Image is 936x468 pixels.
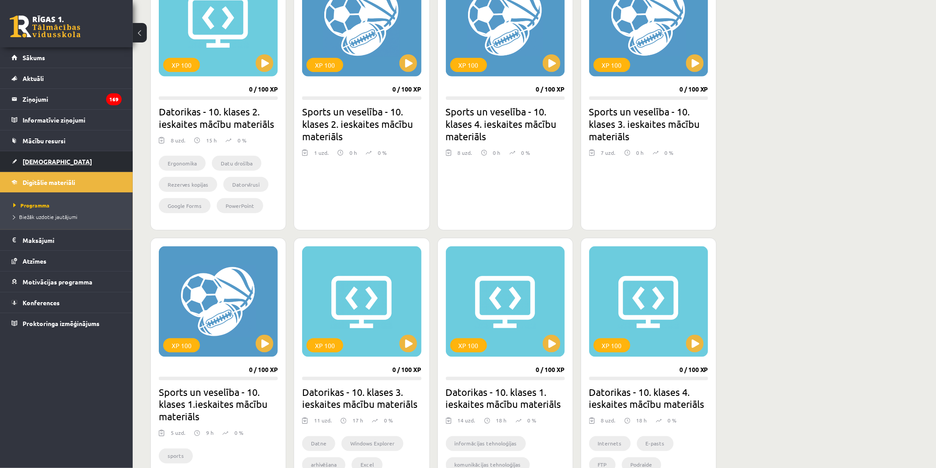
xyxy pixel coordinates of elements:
[12,230,122,250] a: Maksājumi
[12,151,122,172] a: [DEMOGRAPHIC_DATA]
[589,436,631,451] li: Internets
[307,338,343,353] div: XP 100
[601,149,616,162] div: 7 uzd.
[314,149,329,162] div: 1 uzd.
[171,136,185,150] div: 8 uzd.
[302,436,335,451] li: Datne
[589,386,708,410] h2: Datorikas - 10. klases 4. ieskaites mācību materiāls
[668,417,677,425] p: 0 %
[594,338,630,353] div: XP 100
[23,278,92,286] span: Motivācijas programma
[163,338,200,353] div: XP 100
[13,213,124,221] a: Biežāk uzdotie jautājumi
[12,313,122,334] a: Proktoringa izmēģinājums
[23,74,44,82] span: Aktuāli
[493,149,501,157] p: 0 h
[159,177,217,192] li: Rezerves kopijas
[23,110,122,130] legend: Informatīvie ziņojumi
[594,58,630,72] div: XP 100
[12,251,122,271] a: Atzīmes
[23,230,122,250] legend: Maksājumi
[589,105,708,142] h2: Sports un veselība - 10. klases 3. ieskaites mācību materiāls
[446,105,565,142] h2: Sports un veselība - 10. klases 4. ieskaites mācību materiāls
[12,110,122,130] a: Informatīvie ziņojumi
[458,417,476,430] div: 14 uzd.
[159,105,278,130] h2: Datorikas - 10. klases 2. ieskaites mācību materiāls
[12,292,122,313] a: Konferences
[23,299,60,307] span: Konferences
[446,386,565,410] h2: Datorikas - 10. klases 1. ieskaites mācību materiāls
[314,417,332,430] div: 11 uzd.
[601,417,616,430] div: 8 uzd.
[665,149,674,157] p: 0 %
[206,429,214,437] p: 9 h
[522,149,530,157] p: 0 %
[159,156,206,171] li: Ergonomika
[12,272,122,292] a: Motivācijas programma
[446,436,526,451] li: informācijas tehnoloģijas
[10,15,81,38] a: Rīgas 1. Tālmācības vidusskola
[163,58,200,72] div: XP 100
[12,130,122,151] a: Mācību resursi
[450,338,487,353] div: XP 100
[212,156,261,171] li: Datu drošība
[217,198,263,213] li: PowerPoint
[159,386,278,423] h2: Sports un veselība - 10. klases 1.ieskaites mācību materiāls
[349,149,357,157] p: 0 h
[302,105,421,142] h2: Sports un veselība - 10. klases 2. ieskaites mācību materiāls
[13,202,50,209] span: Programma
[637,149,644,157] p: 0 h
[23,157,92,165] span: [DEMOGRAPHIC_DATA]
[23,178,75,186] span: Digitālie materiāli
[223,177,269,192] li: Datorvīrusi
[171,429,185,442] div: 5 uzd.
[13,201,124,209] a: Programma
[528,417,537,425] p: 0 %
[341,436,403,451] li: Windows Explorer
[12,47,122,68] a: Sākums
[450,58,487,72] div: XP 100
[23,257,46,265] span: Atzīmes
[12,89,122,109] a: Ziņojumi169
[206,136,217,144] p: 15 h
[13,213,77,220] span: Biežāk uzdotie jautājumi
[458,149,472,162] div: 8 uzd.
[23,137,65,145] span: Mācību resursi
[23,89,122,109] legend: Ziņojumi
[234,429,243,437] p: 0 %
[159,449,193,464] li: sports
[302,386,421,410] h2: Datorikas - 10. klases 3. ieskaites mācību materiāls
[12,172,122,192] a: Digitālie materiāli
[637,436,674,451] li: E-pasts
[23,319,100,327] span: Proktoringa izmēģinājums
[23,54,45,61] span: Sākums
[159,198,211,213] li: Google Forms
[12,68,122,88] a: Aktuāli
[637,417,647,425] p: 18 h
[307,58,343,72] div: XP 100
[384,417,393,425] p: 0 %
[238,136,246,144] p: 0 %
[353,417,363,425] p: 17 h
[496,417,507,425] p: 18 h
[106,93,122,105] i: 169
[378,149,387,157] p: 0 %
